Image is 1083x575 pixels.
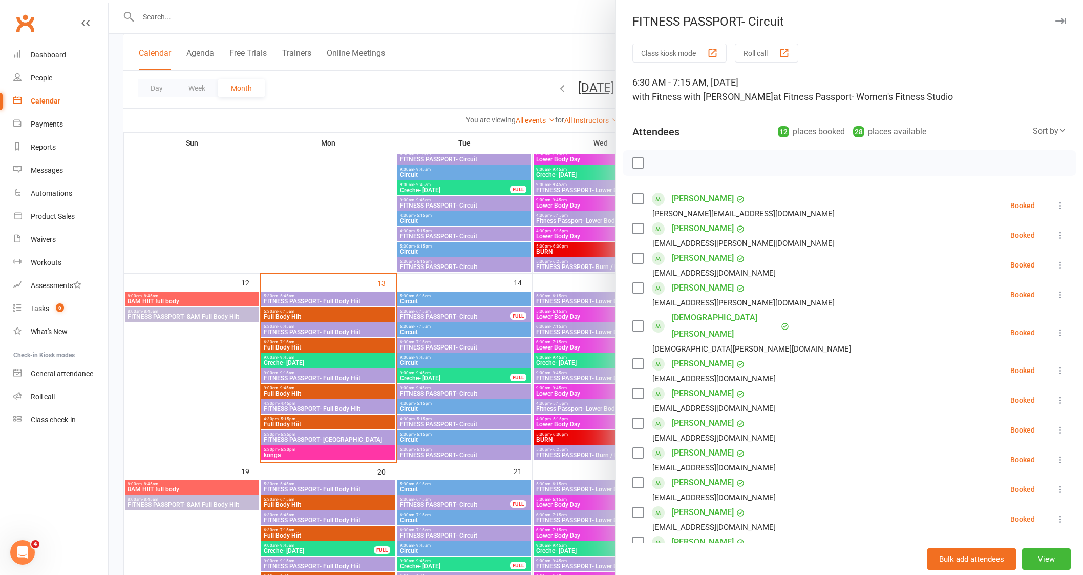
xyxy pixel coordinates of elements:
[652,491,776,504] div: [EMAIL_ADDRESS][DOMAIN_NAME]
[1010,261,1035,269] div: Booked
[672,385,734,402] a: [PERSON_NAME]
[31,143,56,151] div: Reports
[652,207,835,220] div: [PERSON_NAME][EMAIL_ADDRESS][DOMAIN_NAME]
[1010,456,1035,463] div: Booked
[13,205,108,228] a: Product Sales
[13,251,108,274] a: Workouts
[31,258,61,266] div: Workouts
[672,504,734,521] a: [PERSON_NAME]
[1010,397,1035,404] div: Booked
[632,125,679,139] div: Attendees
[652,432,776,445] div: [EMAIL_ADDRESS][DOMAIN_NAME]
[672,250,734,266] a: [PERSON_NAME]
[13,408,108,432] a: Class kiosk mode
[13,385,108,408] a: Roll call
[773,91,953,102] span: at Fitness Passport- Women's Fitness Studio
[853,126,864,137] div: 28
[1022,548,1071,570] button: View
[10,540,35,565] iframe: Intercom live chat
[778,126,789,137] div: 12
[672,445,734,461] a: [PERSON_NAME]
[31,97,60,105] div: Calendar
[652,372,776,385] div: [EMAIL_ADDRESS][DOMAIN_NAME]
[31,212,75,220] div: Product Sales
[13,297,108,320] a: Tasks 6
[1010,329,1035,336] div: Booked
[31,120,63,128] div: Payments
[652,521,776,534] div: [EMAIL_ADDRESS][DOMAIN_NAME]
[672,475,734,491] a: [PERSON_NAME]
[31,166,63,174] div: Messages
[13,274,108,297] a: Assessments
[1010,516,1035,523] div: Booked
[616,14,1083,29] div: FITNESS PASSPORT- Circuit
[672,534,734,550] a: [PERSON_NAME]
[13,67,108,90] a: People
[13,320,108,343] a: What's New
[31,369,93,378] div: General attendance
[652,237,835,250] div: [EMAIL_ADDRESS][PERSON_NAME][DOMAIN_NAME]
[13,113,108,136] a: Payments
[31,235,56,243] div: Waivers
[1010,202,1035,209] div: Booked
[1010,486,1035,493] div: Booked
[13,228,108,251] a: Waivers
[12,10,38,36] a: Clubworx
[735,44,798,63] button: Roll call
[632,44,727,63] button: Class kiosk mode
[672,220,734,237] a: [PERSON_NAME]
[672,415,734,432] a: [PERSON_NAME]
[31,540,39,548] span: 4
[652,342,851,356] div: [DEMOGRAPHIC_DATA][PERSON_NAME][DOMAIN_NAME]
[31,74,52,82] div: People
[1033,125,1067,138] div: Sort by
[632,91,773,102] span: with Fitness with [PERSON_NAME]
[31,327,68,336] div: What's New
[927,548,1016,570] button: Bulk add attendees
[31,416,76,424] div: Class check-in
[778,125,845,139] div: places booked
[632,75,1067,104] div: 6:30 AM - 7:15 AM, [DATE]
[1010,232,1035,239] div: Booked
[13,362,108,385] a: General attendance kiosk mode
[652,402,776,415] div: [EMAIL_ADDRESS][DOMAIN_NAME]
[31,393,55,401] div: Roll call
[31,189,72,197] div: Automations
[672,356,734,372] a: [PERSON_NAME]
[672,310,778,342] a: [DEMOGRAPHIC_DATA][PERSON_NAME]
[672,191,734,207] a: [PERSON_NAME]
[13,44,108,67] a: Dashboard
[31,51,66,59] div: Dashboard
[1010,291,1035,298] div: Booked
[652,461,776,475] div: [EMAIL_ADDRESS][DOMAIN_NAME]
[13,90,108,113] a: Calendar
[1010,426,1035,434] div: Booked
[13,182,108,205] a: Automations
[13,159,108,182] a: Messages
[853,125,926,139] div: places available
[31,304,49,313] div: Tasks
[56,303,64,312] span: 6
[13,136,108,159] a: Reports
[1010,367,1035,374] div: Booked
[652,266,776,280] div: [EMAIL_ADDRESS][DOMAIN_NAME]
[652,296,835,310] div: [EMAIL_ADDRESS][PERSON_NAME][DOMAIN_NAME]
[31,281,81,290] div: Assessments
[672,280,734,296] a: [PERSON_NAME]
